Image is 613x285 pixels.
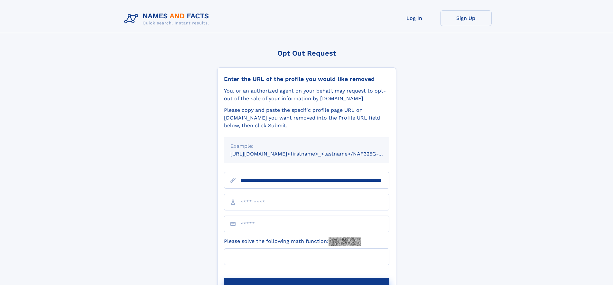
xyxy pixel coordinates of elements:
[230,142,383,150] div: Example:
[224,237,361,246] label: Please solve the following math function:
[224,87,389,102] div: You, or an authorized agent on your behalf, may request to opt-out of the sale of your informatio...
[440,10,492,26] a: Sign Up
[122,10,214,28] img: Logo Names and Facts
[230,151,402,157] small: [URL][DOMAIN_NAME]<firstname>_<lastname>/NAF325G-xxxxxxxx
[224,76,389,83] div: Enter the URL of the profile you would like removed
[389,10,440,26] a: Log In
[217,49,396,57] div: Opt Out Request
[224,106,389,129] div: Please copy and paste the specific profile page URL on [DOMAIN_NAME] you want removed into the Pr...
